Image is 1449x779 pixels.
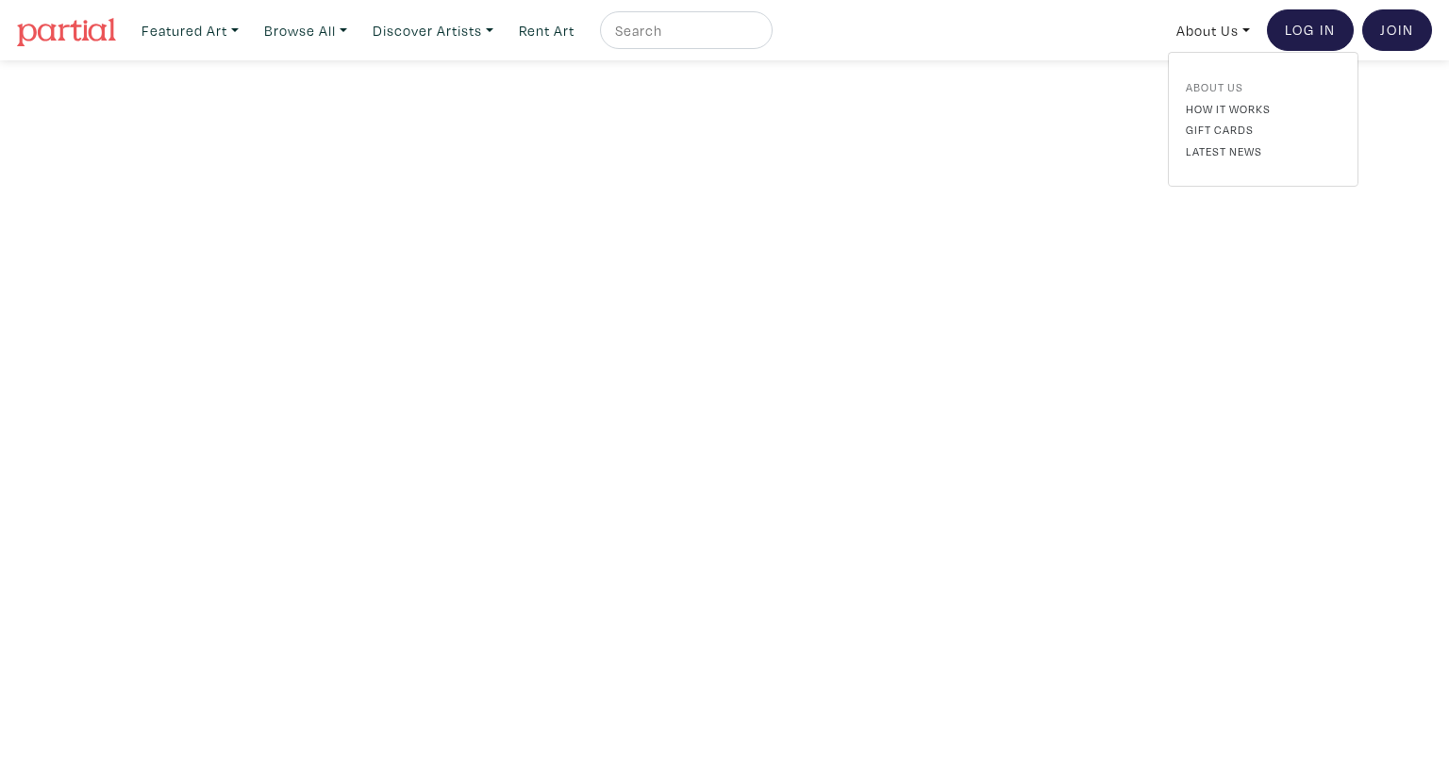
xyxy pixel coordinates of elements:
a: Rent Art [510,11,583,50]
a: Browse All [256,11,356,50]
a: Gift Cards [1186,121,1341,138]
a: How It Works [1186,100,1341,117]
a: Join [1362,9,1432,51]
a: Log In [1267,9,1354,51]
input: Search [613,19,755,42]
a: Latest News [1186,142,1341,159]
div: Featured Art [1168,52,1358,187]
a: Discover Artists [364,11,502,50]
a: About Us [1168,11,1258,50]
a: Featured Art [133,11,247,50]
a: About Us [1186,78,1341,95]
